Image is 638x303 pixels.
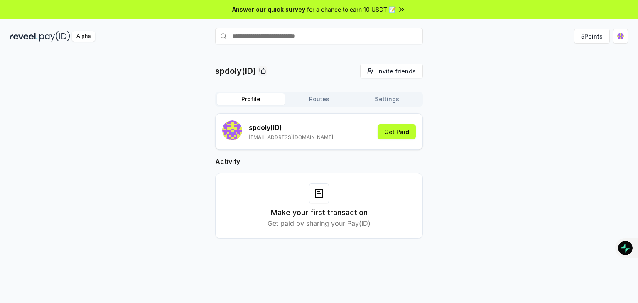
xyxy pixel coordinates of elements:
h3: Make your first transaction [271,207,368,218]
p: spdoly(ID) [215,65,256,77]
button: 5Points [574,29,610,44]
button: Routes [285,93,353,105]
img: reveel_dark [10,31,38,42]
p: spdoly (ID) [249,122,333,132]
button: Invite friends [360,64,423,78]
button: Get Paid [378,124,416,139]
span: Answer our quick survey [232,5,305,14]
span: Invite friends [377,67,416,76]
h2: Activity [215,156,423,166]
div: Alpha [72,31,95,42]
p: [EMAIL_ADDRESS][DOMAIN_NAME] [249,134,333,141]
span: for a chance to earn 10 USDT 📝 [307,5,396,14]
button: Profile [217,93,285,105]
button: Settings [353,93,421,105]
p: Get paid by sharing your Pay(ID) [267,218,371,228]
img: pay_id [39,31,70,42]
